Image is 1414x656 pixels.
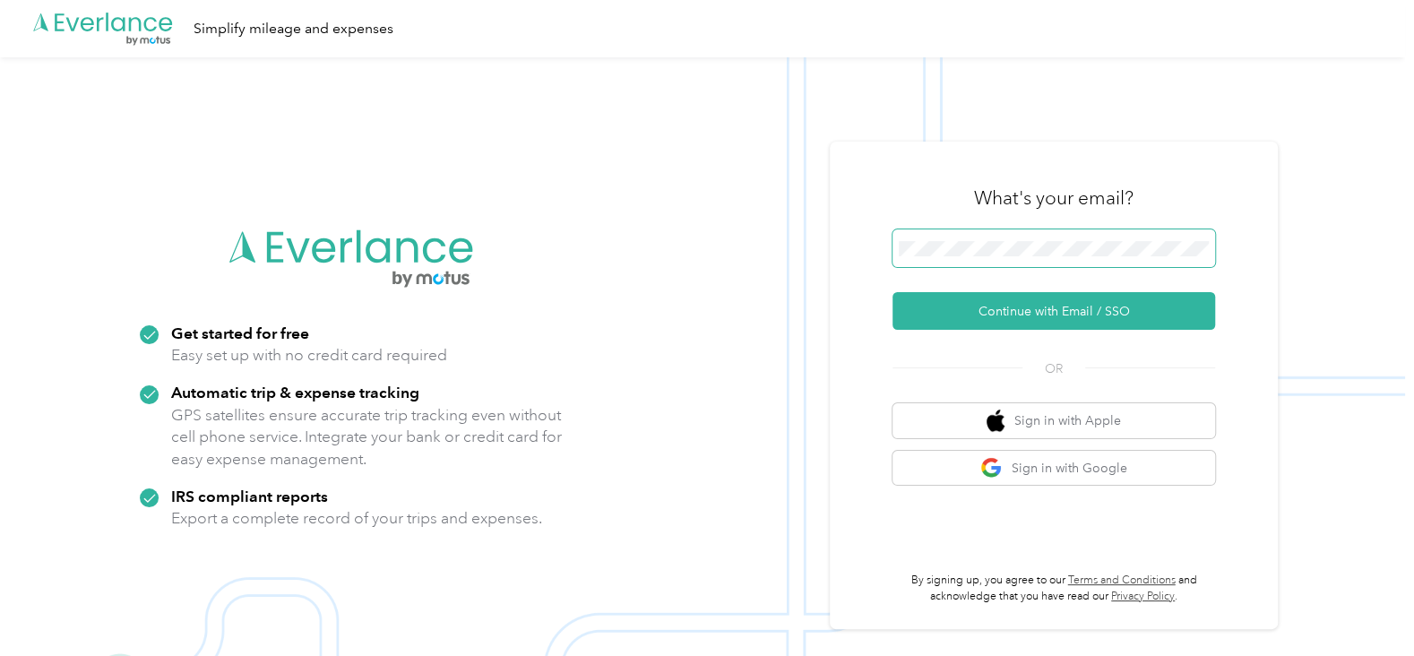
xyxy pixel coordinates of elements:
[974,186,1134,211] h3: What's your email?
[171,324,309,342] strong: Get started for free
[171,404,563,470] p: GPS satellites ensure accurate trip tracking even without cell phone service. Integrate your bank...
[892,403,1215,438] button: apple logoSign in with Apple
[892,292,1215,330] button: Continue with Email / SSO
[892,451,1215,486] button: google logoSign in with Google
[171,507,542,530] p: Export a complete record of your trips and expenses.
[171,487,328,505] strong: IRS compliant reports
[980,457,1003,479] img: google logo
[1111,590,1175,603] a: Privacy Policy
[171,383,419,401] strong: Automatic trip & expense tracking
[1022,359,1085,378] span: OR
[171,344,447,367] p: Easy set up with no credit card required
[987,410,1004,432] img: apple logo
[892,573,1215,604] p: By signing up, you agree to our and acknowledge that you have read our .
[194,18,393,40] div: Simplify mileage and expenses
[1068,574,1176,587] a: Terms and Conditions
